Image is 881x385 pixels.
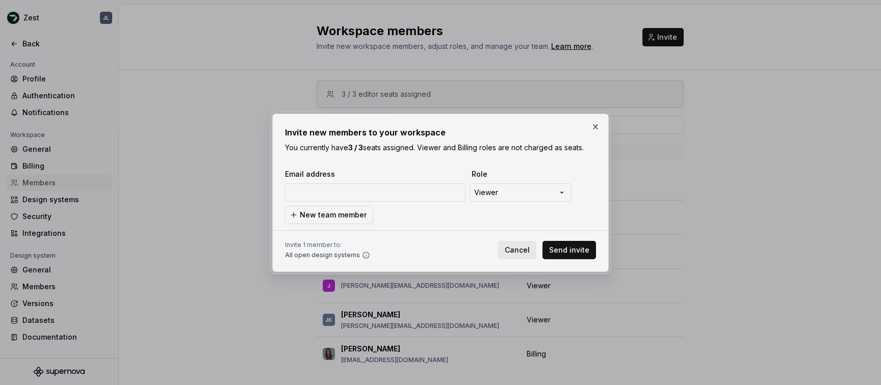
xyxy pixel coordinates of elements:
button: New team member [285,206,373,224]
span: All open design systems [285,251,360,259]
button: Send invite [542,241,596,259]
span: Role [472,169,574,179]
span: Email address [285,169,468,179]
button: Cancel [498,241,536,259]
h2: Invite new members to your workspace [285,126,596,139]
p: You currently have seats assigned. Viewer and Billing roles are not charged as seats. [285,143,596,153]
span: Invite 1 member to: [285,241,370,249]
span: New team member [300,210,367,220]
b: 3 / 3 [348,143,363,152]
span: Cancel [505,245,530,255]
span: Send invite [549,245,589,255]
